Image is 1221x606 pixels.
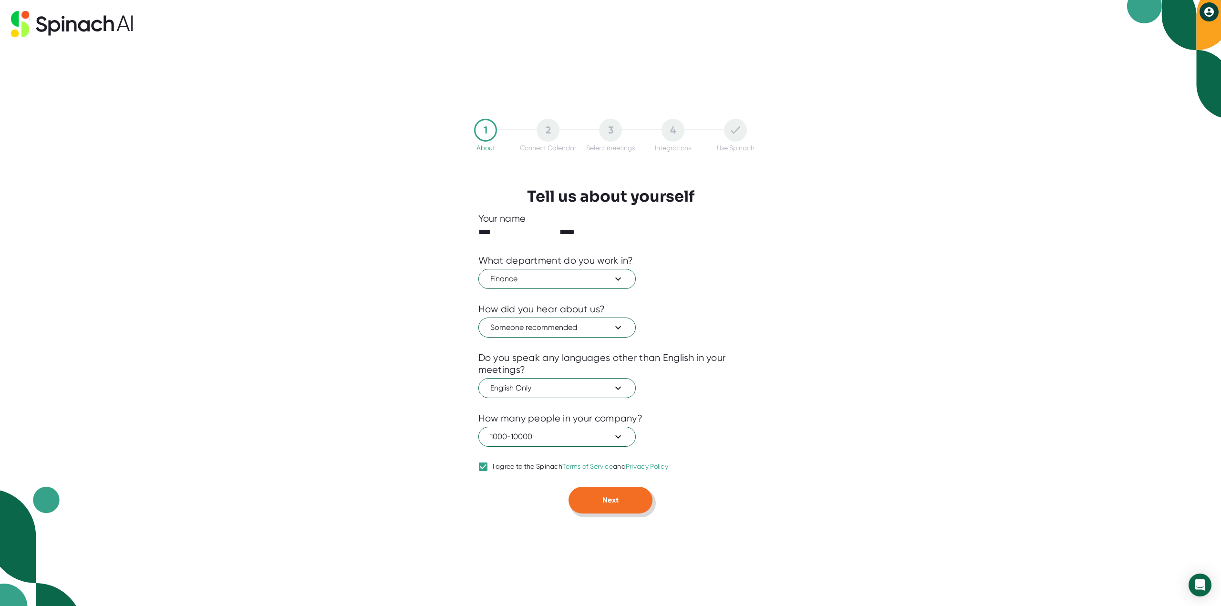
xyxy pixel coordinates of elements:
button: 1000-10000 [478,427,636,447]
div: 4 [662,119,684,142]
span: 1000-10000 [490,431,624,442]
button: Someone recommended [478,318,636,338]
span: Finance [490,273,624,285]
div: 2 [537,119,559,142]
span: Someone recommended [490,322,624,333]
div: Integrations [655,144,691,152]
button: Finance [478,269,636,289]
span: Next [602,495,619,504]
div: Select meetings [586,144,635,152]
a: Terms of Service [562,462,613,470]
div: About [476,144,495,152]
div: Open Intercom Messenger [1189,574,1211,596]
div: Your name [478,213,743,225]
a: Privacy Policy [626,462,668,470]
div: Do you speak any languages other than English in your meetings? [478,352,743,376]
div: 1 [474,119,497,142]
h3: Tell us about yourself [527,187,694,205]
button: English Only [478,378,636,398]
div: I agree to the Spinach and [493,462,669,471]
button: Next [569,487,652,514]
div: 3 [599,119,622,142]
div: Use Spinach [717,144,755,152]
div: How did you hear about us? [478,303,605,315]
div: Connect Calendar [520,144,576,152]
div: How many people in your company? [478,412,643,424]
div: What department do you work in? [478,255,633,267]
span: English Only [490,382,624,394]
